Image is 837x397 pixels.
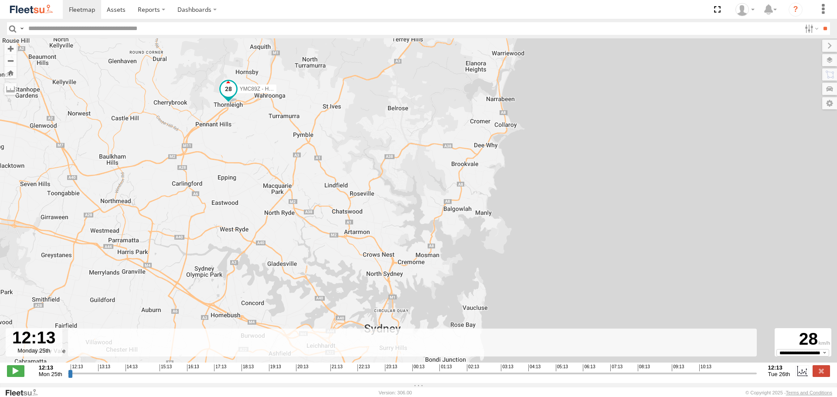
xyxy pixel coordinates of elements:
label: Measure [4,83,17,95]
span: 19:13 [269,364,281,371]
button: Zoom out [4,54,17,67]
span: 12:13 [71,364,83,371]
span: 21:13 [330,364,343,371]
strong: 12:13 [768,364,790,371]
span: 22:13 [357,364,370,371]
span: 01:13 [439,364,452,371]
img: fleetsu-logo-horizontal.svg [9,3,54,15]
span: 00:13 [412,364,425,371]
label: Play/Stop [7,365,24,377]
a: Terms and Conditions [786,390,832,395]
span: 10:13 [699,364,711,371]
button: Zoom in [4,43,17,54]
span: 23:13 [385,364,397,371]
span: 13:13 [98,364,110,371]
label: Search Filter Options [801,22,820,35]
span: Tue 26th Aug 2025 [768,371,790,377]
span: 06:13 [583,364,595,371]
label: Map Settings [822,97,837,109]
span: 17:13 [214,364,226,371]
span: 16:13 [187,364,199,371]
span: 05:13 [556,364,568,371]
span: 18:13 [242,364,254,371]
a: Visit our Website [5,388,45,397]
span: 07:13 [610,364,623,371]
label: Close [813,365,830,377]
div: © Copyright 2025 - [745,390,832,395]
span: 09:13 [672,364,684,371]
div: 28 [776,329,830,349]
strong: 12:13 [39,364,62,371]
span: YMC89Z - HiAce [240,86,279,92]
div: Version: 306.00 [379,390,412,395]
span: 20:13 [296,364,308,371]
span: 14:13 [126,364,138,371]
span: Mon 25th Aug 2025 [39,371,62,377]
button: Zoom Home [4,67,17,78]
label: Search Query [18,22,25,35]
span: 15:13 [160,364,172,371]
span: 04:13 [528,364,541,371]
i: ? [789,3,803,17]
span: 03:13 [501,364,513,371]
span: 08:13 [638,364,650,371]
span: 02:13 [467,364,479,371]
div: Piers Hill [732,3,758,16]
